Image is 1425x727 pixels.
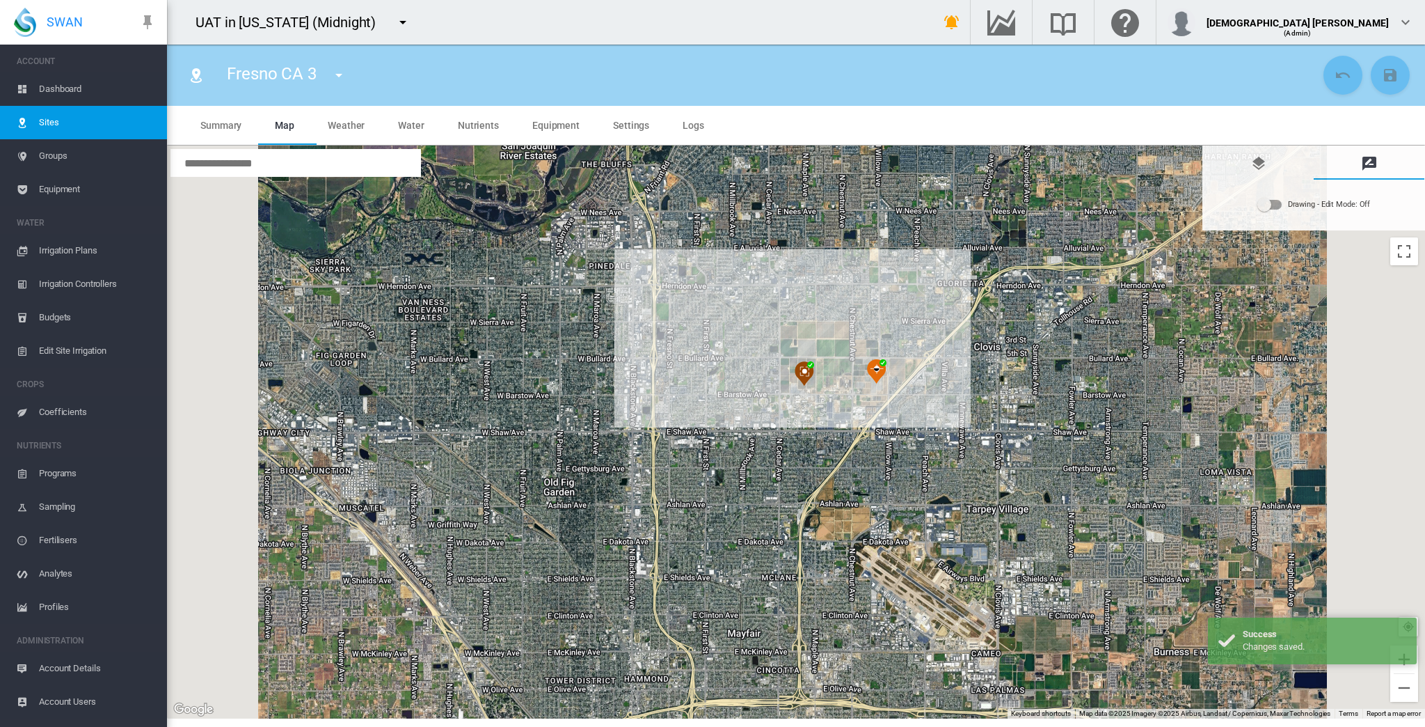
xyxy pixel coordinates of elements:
[188,67,205,84] md-icon: icon-map-marker-radius
[1243,628,1406,641] div: Success
[227,64,317,84] span: Fresno CA 3
[39,173,156,206] span: Equipment
[395,14,411,31] md-icon: icon-menu-down
[1046,14,1080,31] md-icon: Search the knowledge base
[1079,710,1330,717] span: Map data ©2025 Imagery ©2025 Airbus, Landsat / Copernicus, Maxar Technologies
[1257,194,1371,215] md-switch: Drawing - Edit Mode: Off
[328,120,365,131] span: Weather
[39,334,156,368] span: Edit Site Irrigation
[1243,641,1406,653] div: Changes saved.
[398,120,424,131] span: Water
[170,701,216,719] img: Google
[1361,155,1378,172] md-icon: icon-message-draw
[275,120,294,131] span: Map
[39,457,156,490] span: Programs
[39,685,156,719] span: Account Users
[938,8,966,36] button: icon-bell-ring
[39,72,156,106] span: Dashboard
[196,13,388,32] div: UAT in [US_STATE] (Midnight)
[17,212,156,234] span: WATER
[39,139,156,173] span: Groups
[532,120,580,131] span: Equipment
[1382,67,1399,84] md-icon: icon-content-save
[39,652,156,685] span: Account Details
[39,267,156,301] span: Irrigation Controllers
[139,14,156,31] md-icon: icon-pin
[1203,180,1424,230] md-tab-content: Drawing Manager
[458,120,499,131] span: Nutrients
[17,435,156,457] span: NUTRIENTS
[1011,709,1071,719] button: Keyboard shortcuts
[17,50,156,72] span: ACCOUNT
[200,120,241,131] span: Summary
[1371,56,1410,95] button: Save Changes
[1208,618,1417,664] div: Success Changes saved.
[1250,155,1267,172] md-icon: icon-layers
[1323,56,1362,95] button: Cancel Changes
[39,557,156,591] span: Analytes
[39,396,156,429] span: Coefficients
[325,61,353,89] button: icon-menu-down
[683,120,704,131] span: Logs
[39,591,156,624] span: Profiles
[39,106,156,139] span: Sites
[1168,8,1195,36] img: profile.jpg
[389,8,417,36] button: icon-menu-down
[39,490,156,524] span: Sampling
[14,8,36,37] img: SWAN-Landscape-Logo-Colour-drop.png
[1399,617,1418,636] button: Your Location
[39,301,156,334] span: Budgets
[17,373,156,396] span: CROPS
[1288,195,1371,214] div: Drawing - Edit Mode: Off
[170,701,216,719] a: Open this area in Google Maps (opens a new window)
[1108,14,1142,31] md-icon: Click here for help
[17,630,156,652] span: ADMINISTRATION
[1314,146,1424,180] md-tab-item: Drawing Manager
[1335,67,1351,84] md-icon: icon-undo
[944,14,960,31] md-icon: icon-bell-ring
[1397,14,1414,31] md-icon: icon-chevron-down
[39,524,156,557] span: Fertilisers
[1207,10,1389,24] div: [DEMOGRAPHIC_DATA] [PERSON_NAME]
[1203,146,1314,180] md-tab-item: Map Layer Control
[182,61,210,89] button: Click to go to list of Sites
[1390,237,1418,265] button: Toggle fullscreen view
[331,67,347,84] md-icon: icon-menu-down
[1284,29,1311,37] span: (Admin)
[613,120,649,131] span: Settings
[39,234,156,267] span: Irrigation Plans
[985,14,1018,31] md-icon: Go to the Data Hub
[47,13,83,31] span: SWAN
